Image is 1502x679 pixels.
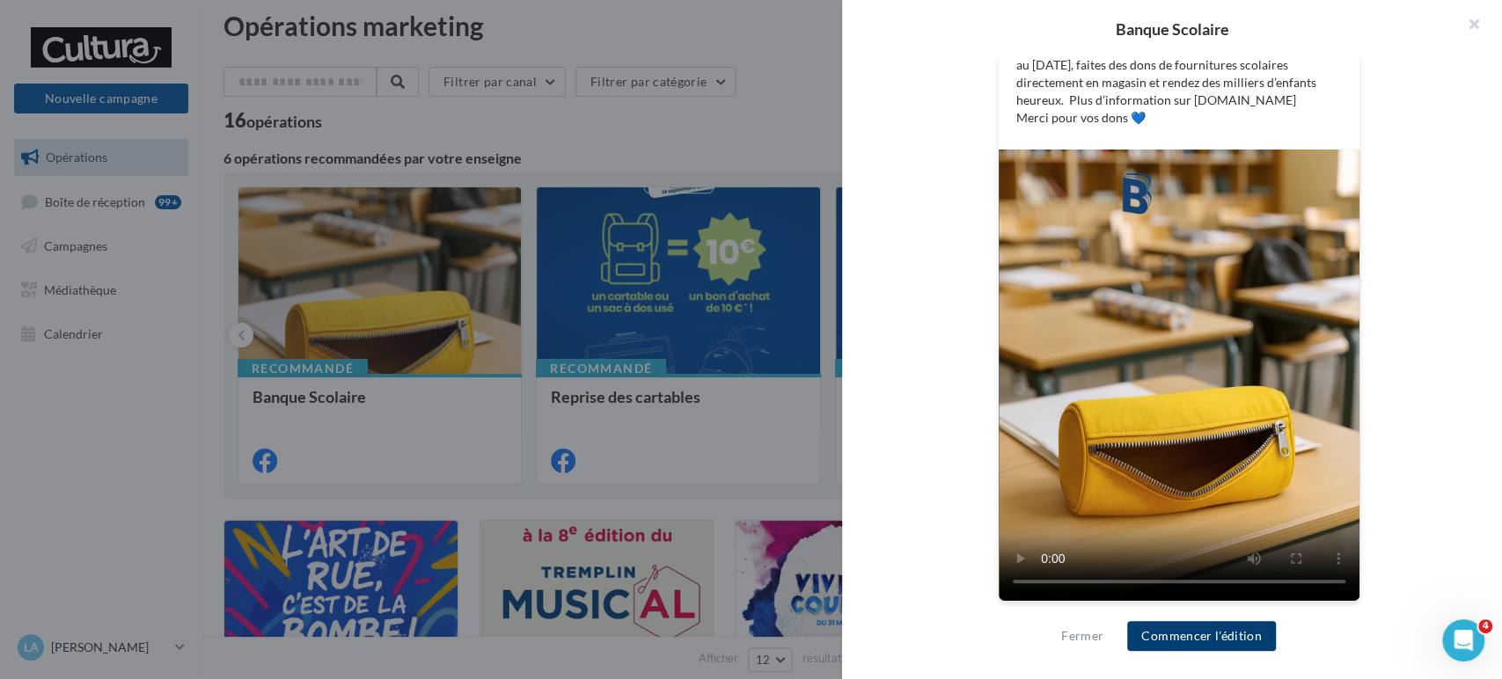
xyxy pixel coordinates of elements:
p: Pour rendre un enfant heureux à la rentrée, il suffit de cahiers, de stylos et d’un bon sac à dos... [1016,21,1342,127]
div: La prévisualisation est non-contractuelle [998,602,1360,624]
div: Banque Scolaire [870,21,1474,37]
iframe: Intercom live chat [1442,619,1484,661]
button: Commencer l'édition [1127,621,1276,651]
span: 4 [1478,619,1492,633]
button: Fermer [1054,625,1110,646]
